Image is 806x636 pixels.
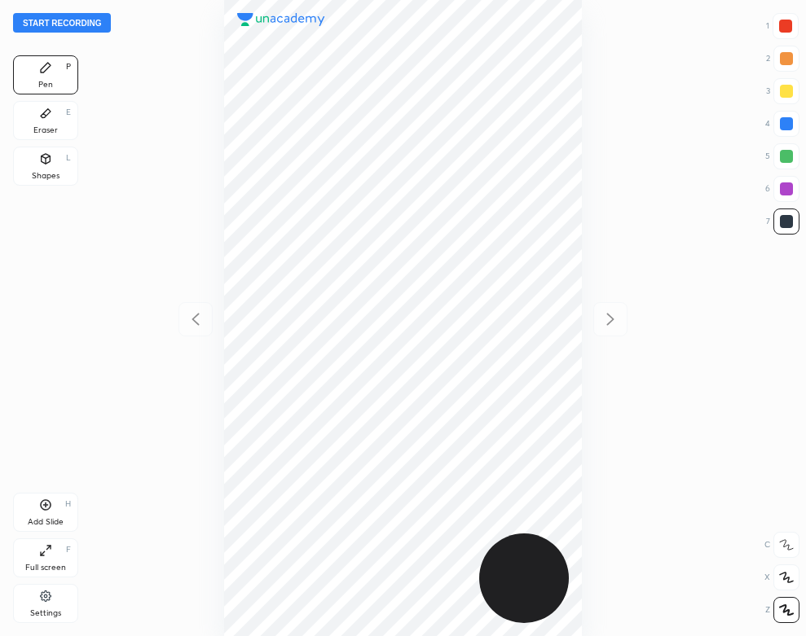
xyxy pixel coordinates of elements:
div: 1 [766,13,799,39]
button: Start recording [13,13,111,33]
div: Add Slide [28,518,64,526]
div: E [66,108,71,116]
div: Pen [38,81,53,89]
div: Z [765,597,799,623]
div: 7 [766,208,799,235]
div: F [66,546,71,554]
div: C [764,532,799,558]
div: Shapes [32,172,59,180]
div: Full screen [25,564,66,572]
div: 5 [765,143,799,169]
div: 4 [765,111,799,137]
div: 2 [766,46,799,72]
div: L [66,154,71,162]
img: logo.38c385cc.svg [237,13,325,26]
div: 6 [765,176,799,202]
div: Settings [30,609,61,617]
div: Eraser [33,126,58,134]
div: X [764,564,799,590]
div: H [65,500,71,508]
div: P [66,63,71,71]
div: 3 [766,78,799,104]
